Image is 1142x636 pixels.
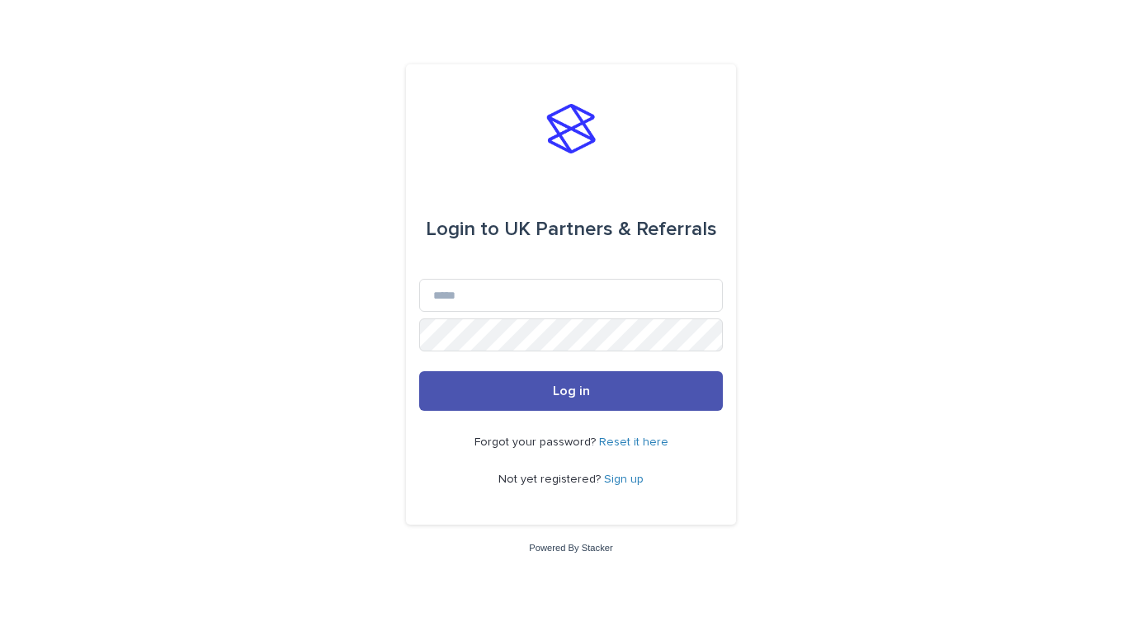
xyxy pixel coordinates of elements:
a: Powered By Stacker [529,543,612,553]
div: UK Partners & Referrals [426,206,717,252]
img: stacker-logo-s-only.png [546,104,596,153]
button: Log in [419,371,723,411]
span: Login to [426,219,499,239]
span: Forgot your password? [474,436,599,448]
a: Reset it here [599,436,668,448]
a: Sign up [604,473,644,485]
span: Log in [553,384,590,398]
span: Not yet registered? [498,473,604,485]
